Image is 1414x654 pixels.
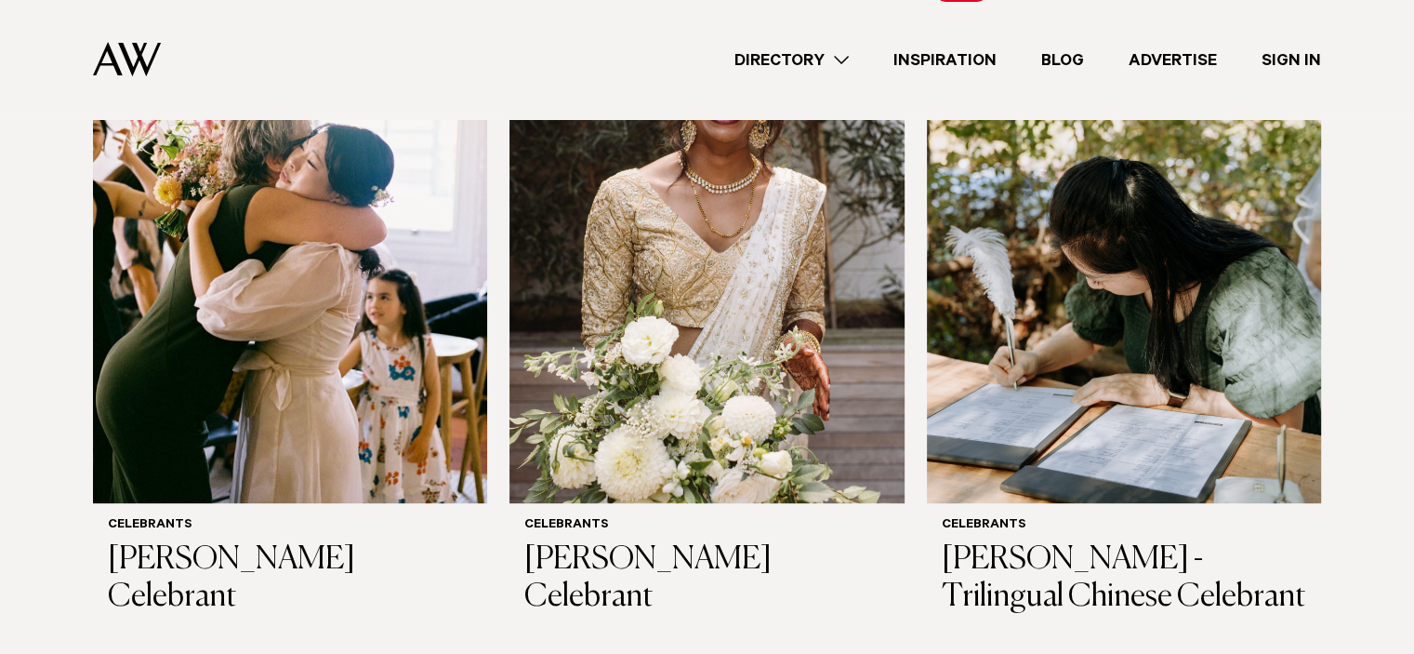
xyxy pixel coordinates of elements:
h3: [PERSON_NAME] Celebrant [108,541,472,618]
a: Advertise [1106,47,1239,73]
h6: Celebrants [942,518,1306,534]
a: Blog [1019,47,1106,73]
h6: Celebrants [108,518,472,534]
h3: [PERSON_NAME] Celebrant [524,541,889,618]
a: Directory [712,47,871,73]
img: Auckland Weddings Logo [93,42,161,76]
h3: [PERSON_NAME] - Trilingual Chinese Celebrant [942,541,1306,618]
a: Inspiration [871,47,1019,73]
a: Sign In [1239,47,1343,73]
h6: Celebrants [524,518,889,534]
